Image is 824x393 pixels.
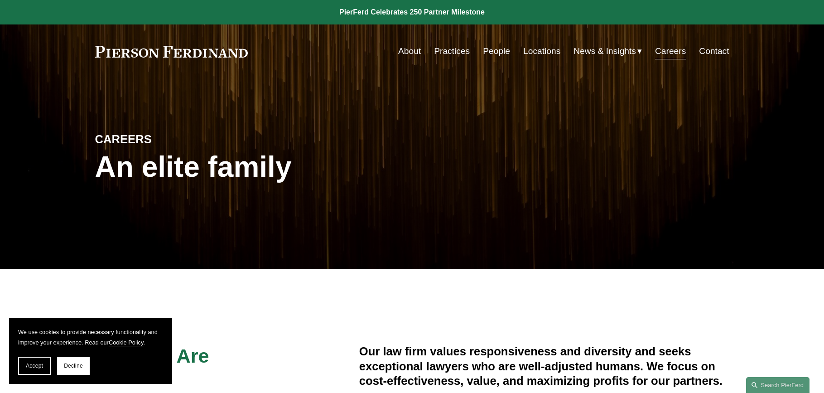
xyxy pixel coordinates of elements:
a: Cookie Policy [109,339,144,346]
a: Contact [699,43,729,60]
h4: Our law firm values responsiveness and diversity and seeks exceptional lawyers who are well-adjus... [359,344,729,388]
section: Cookie banner [9,318,172,384]
span: Decline [64,363,83,369]
a: About [398,43,421,60]
span: Accept [26,363,43,369]
a: Practices [434,43,470,60]
h1: An elite family [95,150,412,184]
a: Locations [523,43,560,60]
h4: CAREERS [95,132,254,146]
span: News & Insights [573,44,636,59]
a: People [483,43,510,60]
a: Careers [655,43,686,60]
button: Accept [18,357,51,375]
button: Decline [57,357,90,375]
a: folder dropdown [573,43,642,60]
p: We use cookies to provide necessary functionality and improve your experience. Read our . [18,327,163,348]
a: Search this site [746,377,810,393]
